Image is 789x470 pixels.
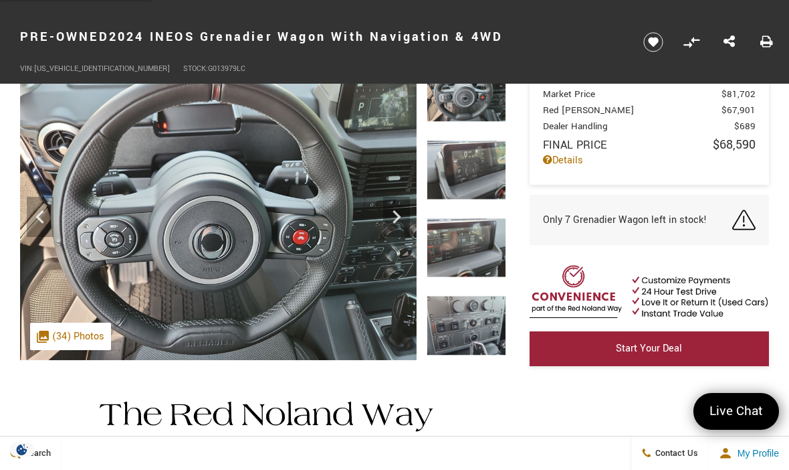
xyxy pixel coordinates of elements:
img: Used 2024 Shale Blue INEOS Wagon image 19 [20,62,417,360]
button: Open user profile menu [709,437,789,470]
span: Live Chat [703,402,770,420]
img: Opt-Out Icon [7,443,37,457]
span: Dealer Handling [543,120,734,133]
span: Contact Us [652,447,698,459]
div: Next [383,197,410,237]
img: Used 2024 Shale Blue INEOS Wagon image 20 [427,140,506,200]
span: $68,590 [713,136,756,153]
span: Red [PERSON_NAME] [543,104,721,116]
span: $81,702 [721,88,756,100]
span: Stock: [183,64,208,74]
a: Dealer Handling $689 [543,120,756,133]
strong: Pre-Owned [20,28,109,46]
span: Start Your Deal [616,341,682,356]
span: Only 7 Grenadier Wagon left in stock! [543,213,707,227]
img: Used 2024 Shale Blue INEOS Wagon image 21 [427,218,506,278]
a: Market Price $81,702 [543,88,756,100]
a: Live Chat [693,393,779,430]
img: Used 2024 Shale Blue INEOS Wagon image 22 [427,296,506,356]
a: Print this Pre-Owned 2024 INEOS Grenadier Wagon With Navigation & 4WD [760,33,773,51]
span: $67,901 [721,104,756,116]
a: Details [543,153,756,167]
span: VIN: [20,64,34,74]
span: My Profile [732,448,779,459]
span: $689 [734,120,756,133]
button: Compare Vehicle [681,32,701,52]
img: Used 2024 Shale Blue INEOS Wagon image 19 [427,62,506,122]
section: Click to Open Cookie Consent Modal [7,443,37,457]
div: (34) Photos [30,323,111,350]
div: Previous [27,197,53,237]
span: Market Price [543,88,721,100]
span: Final Price [543,137,713,153]
a: Final Price $68,590 [543,136,756,153]
a: Share this Pre-Owned 2024 INEOS Grenadier Wagon With Navigation & 4WD [723,33,735,51]
span: G013979LC [208,64,245,74]
button: Save vehicle [639,31,668,53]
span: [US_VEHICLE_IDENTIFICATION_NUMBER] [34,64,170,74]
a: Start Your Deal [530,331,769,366]
a: Red [PERSON_NAME] $67,901 [543,104,756,116]
h1: 2024 INEOS Grenadier Wagon With Navigation & 4WD [20,10,621,64]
